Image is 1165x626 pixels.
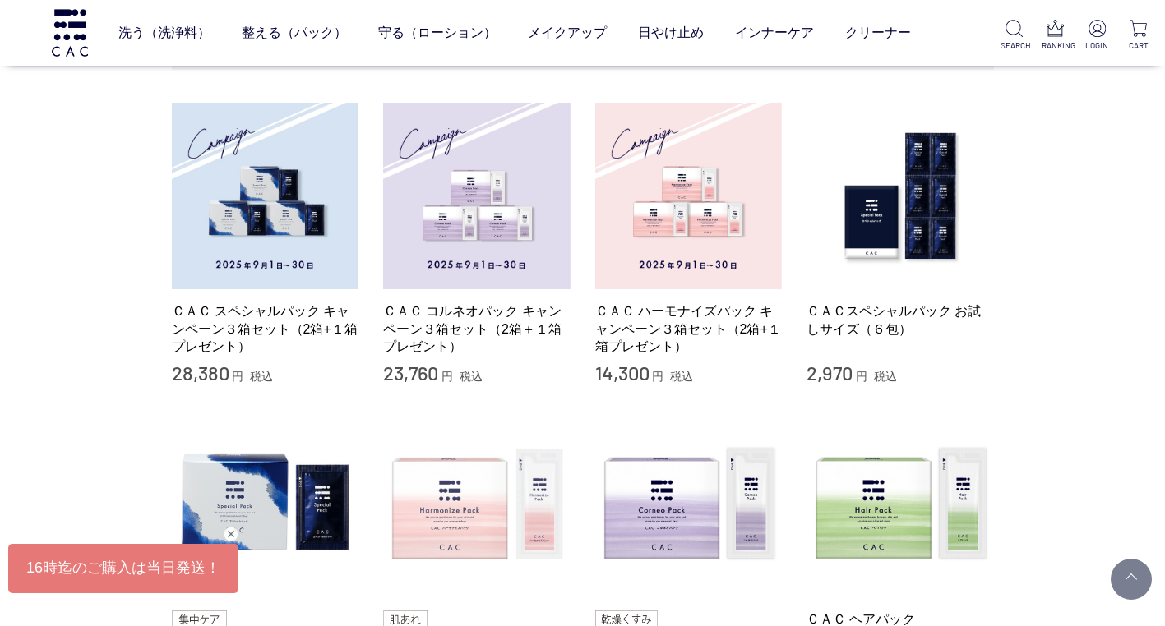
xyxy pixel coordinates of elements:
img: logo [49,9,90,56]
p: LOGIN [1084,39,1110,52]
a: 整える（パック） [242,10,347,56]
a: ＣＡＣスペシャルパック お試しサイズ（６包） [807,302,994,338]
a: RANKING [1042,20,1068,52]
img: ＣＡＣ スペシャルパック キャンペーン３箱セット（2箱+１箱プレゼント） [172,103,359,290]
span: 2,970 [807,361,853,384]
a: 洗う（洗浄料） [118,10,210,56]
img: ＣＡＣ コルネオパック キャンペーン３箱セット（2箱＋１箱プレゼント） [383,103,571,290]
a: ＣＡＣ コルネオパック キャンペーン３箱セット（2箱＋１箱プレゼント） [383,302,571,355]
span: 円 [232,370,243,383]
img: ＣＡＣスペシャルパック お試しサイズ（６包） [807,103,994,290]
span: 税込 [460,370,483,383]
a: クリーナー [845,10,911,56]
img: ＣＡＣ コルネオパック [595,411,783,598]
a: メイクアップ [528,10,607,56]
span: 税込 [250,370,273,383]
span: 税込 [874,370,897,383]
span: 税込 [670,370,693,383]
a: インナーケア [735,10,814,56]
a: CART [1126,20,1152,52]
img: ＣＡＣ スペシャルパック [172,411,359,598]
p: SEARCH [1001,39,1027,52]
p: CART [1126,39,1152,52]
a: ＣＡＣ ハーモナイズパック キャンペーン３箱セット（2箱+１箱プレゼント） [595,302,783,355]
img: ＣＡＣ ハーモナイズパック キャンペーン３箱セット（2箱+１箱プレゼント） [595,103,783,290]
span: 円 [652,370,663,383]
span: 23,760 [383,361,438,384]
a: 日やけ止め [638,10,704,56]
a: ＣＡＣ スペシャルパック キャンペーン３箱セット（2箱+１箱プレゼント） [172,302,359,355]
a: LOGIN [1084,20,1110,52]
img: ＣＡＣ ヘアパック [807,411,994,598]
span: 円 [441,370,453,383]
span: 14,300 [595,361,650,384]
span: 28,380 [172,361,229,384]
p: RANKING [1042,39,1068,52]
img: ＣＡＣ ハーモナイズパック [383,411,571,598]
span: 円 [856,370,867,383]
a: 守る（ローション） [378,10,497,56]
a: SEARCH [1001,20,1027,52]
